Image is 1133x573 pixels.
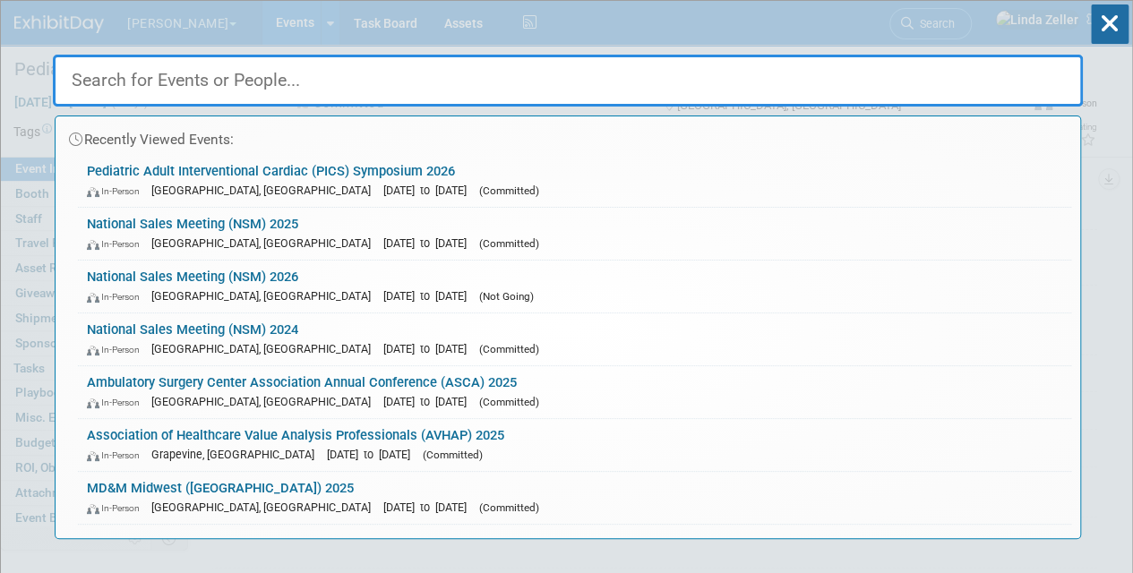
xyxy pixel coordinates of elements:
span: Grapevine, [GEOGRAPHIC_DATA] [151,448,323,461]
span: In-Person [87,344,148,355]
span: In-Person [87,502,148,514]
span: [DATE] to [DATE] [327,448,419,461]
span: [DATE] to [DATE] [383,500,476,514]
span: [GEOGRAPHIC_DATA], [GEOGRAPHIC_DATA] [151,395,380,408]
a: National Sales Meeting (NSM) 2024 In-Person [GEOGRAPHIC_DATA], [GEOGRAPHIC_DATA] [DATE] to [DATE]... [78,313,1071,365]
span: In-Person [87,397,148,408]
span: In-Person [87,449,148,461]
span: [DATE] to [DATE] [383,236,476,250]
span: In-Person [87,185,148,197]
a: Association of Healthcare Value Analysis Professionals (AVHAP) 2025 In-Person Grapevine, [GEOGRAP... [78,419,1071,471]
span: (Committed) [479,343,539,355]
span: [DATE] to [DATE] [383,184,476,197]
span: [GEOGRAPHIC_DATA], [GEOGRAPHIC_DATA] [151,236,380,250]
span: [GEOGRAPHIC_DATA], [GEOGRAPHIC_DATA] [151,289,380,303]
a: National Sales Meeting (NSM) 2025 In-Person [GEOGRAPHIC_DATA], [GEOGRAPHIC_DATA] [DATE] to [DATE]... [78,208,1071,260]
span: [GEOGRAPHIC_DATA], [GEOGRAPHIC_DATA] [151,184,380,197]
span: (Committed) [479,237,539,250]
span: In-Person [87,238,148,250]
a: National Sales Meeting (NSM) 2026 In-Person [GEOGRAPHIC_DATA], [GEOGRAPHIC_DATA] [DATE] to [DATE]... [78,261,1071,312]
span: In-Person [87,291,148,303]
a: Ambulatory Surgery Center Association Annual Conference (ASCA) 2025 In-Person [GEOGRAPHIC_DATA], ... [78,366,1071,418]
span: (Committed) [479,396,539,408]
div: Recently Viewed Events: [64,116,1071,155]
span: (Committed) [479,184,539,197]
a: Pediatric Adult Interventional Cardiac (PICS) Symposium 2026 In-Person [GEOGRAPHIC_DATA], [GEOGRA... [78,155,1071,207]
span: (Committed) [423,449,483,461]
span: (Not Going) [479,290,534,303]
span: [DATE] to [DATE] [383,342,476,355]
span: (Committed) [479,501,539,514]
span: [DATE] to [DATE] [383,395,476,408]
a: MD&M Midwest ([GEOGRAPHIC_DATA]) 2025 In-Person [GEOGRAPHIC_DATA], [GEOGRAPHIC_DATA] [DATE] to [D... [78,472,1071,524]
input: Search for Events or People... [53,55,1083,107]
span: [GEOGRAPHIC_DATA], [GEOGRAPHIC_DATA] [151,500,380,514]
span: [DATE] to [DATE] [383,289,476,303]
span: [GEOGRAPHIC_DATA], [GEOGRAPHIC_DATA] [151,342,380,355]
